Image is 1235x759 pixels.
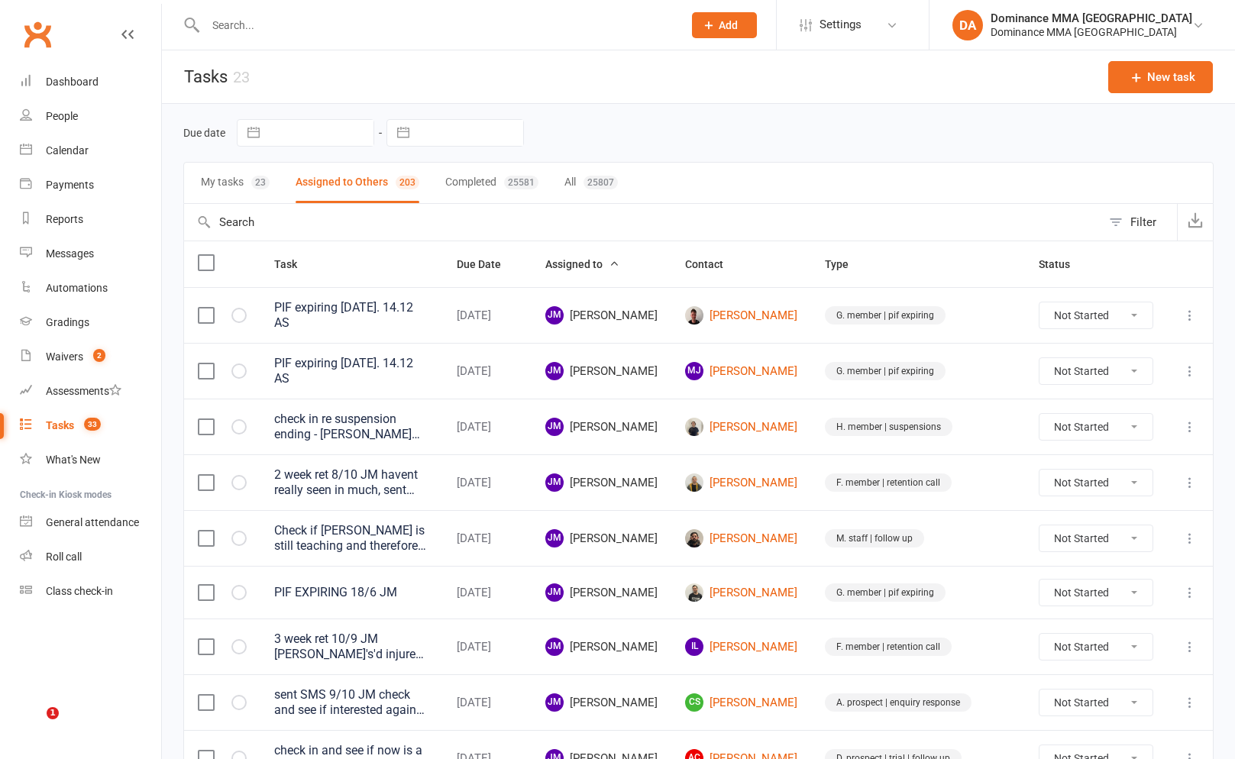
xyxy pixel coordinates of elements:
[545,306,564,325] span: JM
[545,362,564,380] span: JM
[274,467,429,498] div: 2 week ret 8/10 JM havent really seen in much, sent SMS 1 week ret 29/9 JM
[685,693,703,712] span: CS
[274,523,429,554] div: Check if [PERSON_NAME] is still teaching and therefore sponsored. If so push task back another 3 ...
[545,418,564,436] span: JM
[504,176,538,189] div: 25581
[584,176,618,189] div: 25807
[274,300,429,331] div: PIF expiring [DATE]. 14.12 AS
[545,255,619,273] button: Assigned to
[20,65,161,99] a: Dashboard
[685,306,797,325] a: [PERSON_NAME]
[93,349,105,362] span: 2
[457,532,518,545] div: [DATE]
[46,282,108,294] div: Automations
[20,540,161,574] a: Roll call
[685,473,797,492] a: [PERSON_NAME]
[1130,213,1156,231] div: Filter
[20,99,161,134] a: People
[1039,258,1087,270] span: Status
[825,529,924,547] div: M. staff | follow up
[545,529,564,547] span: JM
[545,693,658,712] span: [PERSON_NAME]
[457,421,518,434] div: [DATE]
[685,255,740,273] button: Contact
[685,418,703,436] img: Jordan Purchase
[47,707,59,719] span: 1
[685,362,703,380] span: MJ
[274,585,429,600] div: PIF EXPIRING 18/6 JM
[1108,61,1213,93] button: New task
[46,350,83,363] div: Waivers
[685,473,703,492] img: James Collyer
[46,247,94,260] div: Messages
[545,306,658,325] span: [PERSON_NAME]
[445,163,538,203] button: Completed25581
[685,638,797,656] a: IL[PERSON_NAME]
[233,68,250,86] div: 23
[545,693,564,712] span: JM
[46,585,113,597] div: Class check-in
[20,168,161,202] a: Payments
[1039,255,1087,273] button: Status
[825,473,952,492] div: F. member | retention call
[991,11,1192,25] div: Dominance MMA [GEOGRAPHIC_DATA]
[20,305,161,340] a: Gradings
[46,516,139,528] div: General attendance
[685,529,797,547] a: [PERSON_NAME]
[685,638,703,656] span: IL
[685,583,703,602] img: Tom Moore
[20,134,161,168] a: Calendar
[274,412,429,442] div: check in re suspension ending - [PERSON_NAME] 7/2
[46,385,121,397] div: Assessments
[251,176,270,189] div: 23
[545,529,658,547] span: [PERSON_NAME]
[274,631,429,662] div: 3 week ret 10/9 JM [PERSON_NAME]'s'd injured lumbar 2 week ret 5/9 JM. SMS'd 1 week ret 27/8 JM
[825,258,865,270] span: Type
[20,340,161,374] a: Waivers 2
[46,551,82,563] div: Roll call
[820,8,862,42] span: Settings
[274,356,429,386] div: PIF expiring [DATE]. 14.12 AS
[457,255,518,273] button: Due Date
[46,454,101,466] div: What's New
[274,255,314,273] button: Task
[20,271,161,305] a: Automations
[685,529,703,547] img: Joshua Leondaris
[184,204,1101,241] input: Search
[457,258,518,270] span: Due Date
[457,586,518,599] div: [DATE]
[685,693,797,712] a: CS[PERSON_NAME]
[274,258,314,270] span: Task
[991,25,1192,39] div: Dominance MMA [GEOGRAPHIC_DATA]
[201,15,672,36] input: Search...
[825,693,972,712] div: A. prospect | enquiry response
[46,213,83,225] div: Reports
[564,163,618,203] button: All25807
[20,443,161,477] a: What's New
[952,10,983,40] div: DA
[545,583,658,602] span: [PERSON_NAME]
[685,583,797,602] a: [PERSON_NAME]
[825,255,865,273] button: Type
[1101,204,1177,241] button: Filter
[545,418,658,436] span: [PERSON_NAME]
[46,179,94,191] div: Payments
[20,237,161,271] a: Messages
[692,12,757,38] button: Add
[183,127,225,139] label: Due date
[46,419,74,431] div: Tasks
[20,409,161,443] a: Tasks 33
[20,505,161,540] a: General attendance kiosk mode
[274,687,429,718] div: sent SMS 9/10 JM check and see if interested again 4/8 JM
[719,19,738,31] span: Add
[201,163,270,203] button: My tasks23
[46,110,78,122] div: People
[545,638,658,656] span: [PERSON_NAME]
[825,583,946,602] div: G. member | pif expiring
[825,362,946,380] div: G. member | pif expiring
[396,176,419,189] div: 203
[46,144,89,157] div: Calendar
[685,306,703,325] img: Tim Sleeth
[545,638,564,656] span: JM
[46,76,99,88] div: Dashboard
